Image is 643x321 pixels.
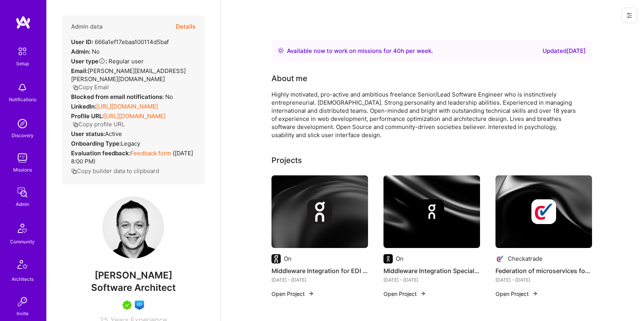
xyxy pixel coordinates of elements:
div: Available now to work on missions for h per week . [287,46,433,56]
strong: User ID: [71,38,93,46]
img: Company logo [419,199,444,224]
div: Checkatrade [508,255,543,263]
img: cover [495,175,592,248]
img: setup [14,43,31,59]
img: Front-end guild [135,301,144,310]
div: No [71,93,173,101]
div: Highly motivated, pro-active and ambitious freelance Senior/Lead Software Engineer who is instinc... [271,90,580,139]
strong: User type : [71,58,107,65]
button: Open Project [271,290,314,298]
div: Invite [17,309,29,318]
strong: Evaluation feedback: [71,149,131,157]
span: [PERSON_NAME] [62,270,205,281]
img: cover [271,175,368,248]
strong: Blocked from email notifications: [71,93,165,100]
i: icon Copy [73,85,78,90]
div: Community [10,238,35,246]
i: icon Copy [73,122,78,127]
span: [PERSON_NAME][EMAIL_ADDRESS][PERSON_NAME][DOMAIN_NAME] [71,67,186,83]
h4: Middleware Integration Specialist [383,266,480,276]
h4: Federation of microservices for Consumer App [495,266,592,276]
button: Details [176,15,195,38]
strong: User status: [71,130,105,138]
div: Updated [DATE] [543,46,586,56]
strong: LinkedIn: [71,103,96,110]
div: No [71,48,100,56]
img: bell [15,80,30,95]
strong: Profile URL: [71,112,104,120]
div: [DATE] - [DATE] [383,276,480,284]
div: Discovery [12,131,34,139]
img: arrow-right [308,290,314,297]
div: On [396,255,404,263]
img: Company logo [531,199,556,224]
button: Open Project [495,290,538,298]
img: teamwork [15,150,30,166]
img: Architects [13,256,32,275]
div: ( [DATE] 8:00 PM ) [71,149,195,165]
a: Feedback form [131,149,171,157]
span: 40 [393,47,401,54]
div: Setup [16,59,29,68]
img: A.Teamer in Residence [122,301,132,310]
img: Company logo [307,199,332,224]
span: Active [105,130,122,138]
div: About me [271,73,307,84]
strong: Onboarding Type: [71,140,121,147]
a: [URL][DOMAIN_NAME] [104,112,166,120]
h4: Admin data [71,23,103,30]
img: Company logo [383,254,393,263]
img: discovery [15,116,30,131]
img: arrow-right [532,290,538,297]
div: Notifications [9,95,36,104]
strong: Admin: [71,48,90,55]
i: Help [98,58,105,65]
div: Missions [13,166,32,174]
span: Software Architect [91,282,176,293]
div: [DATE] - [DATE] [495,276,592,284]
button: Open Project [383,290,426,298]
img: Company logo [495,254,505,263]
div: On [284,255,292,263]
i: icon Copy [71,168,77,174]
a: [URL][DOMAIN_NAME] [96,103,158,110]
img: cover [383,175,480,248]
div: [DATE] - [DATE] [271,276,368,284]
img: arrow-right [420,290,426,297]
img: Invite [15,294,30,309]
div: 666a1ef17ebaa100114d5baf [71,38,169,46]
div: Architects [12,275,34,283]
img: Availability [278,48,284,54]
div: Projects [271,155,302,166]
strong: Email: [71,67,88,75]
img: Company logo [271,254,281,263]
div: Admin [16,200,29,208]
span: legacy [121,140,140,147]
img: Community [13,219,32,238]
img: admin teamwork [15,185,30,200]
button: Copy profile URL [73,120,125,128]
button: Copy Email [73,83,109,91]
h4: Middleware Integration for EDI and Dynamics 365 for [DOMAIN_NAME] [271,266,368,276]
img: logo [15,15,31,29]
div: Regular user [71,57,144,65]
img: User Avatar [102,197,164,258]
button: Copy builder data to clipboard [71,167,159,175]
